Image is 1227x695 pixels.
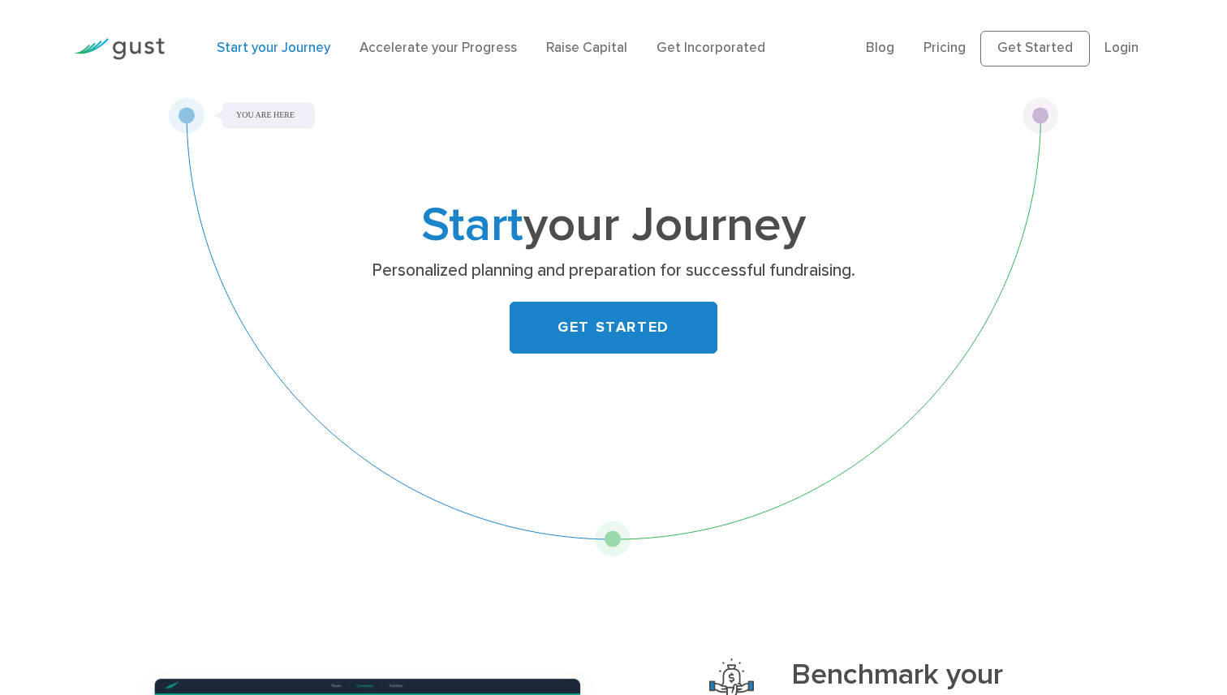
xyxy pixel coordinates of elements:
a: Pricing [923,40,966,56]
p: Personalized planning and preparation for successful fundraising. [299,260,928,282]
a: GET STARTED [510,302,717,354]
a: Accelerate your Progress [359,40,517,56]
h1: your Journey [293,204,934,248]
a: Blog [866,40,894,56]
img: Gust Logo [74,38,165,60]
a: Login [1104,40,1139,56]
a: Get Started [980,31,1090,66]
span: Start [421,196,523,254]
a: Raise Capital [546,40,627,56]
a: Start your Journey [217,40,330,56]
a: Get Incorporated [657,40,765,56]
